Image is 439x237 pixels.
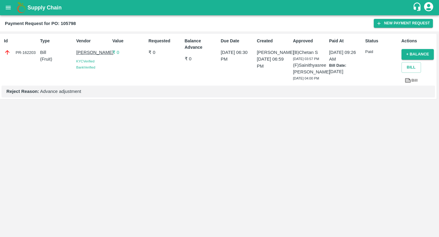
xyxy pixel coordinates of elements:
[4,49,37,56] div: PR-162203
[27,5,62,11] b: Supply Chain
[329,49,363,63] p: [DATE] 09:26 AM
[329,68,363,75] p: [DATE]
[76,38,110,44] p: Vendor
[15,2,27,14] img: logo
[329,63,363,69] p: Bill Date:
[27,3,412,12] a: Supply Chain
[1,1,15,15] button: open drawer
[257,38,291,44] p: Created
[374,19,433,28] button: New Payment Request
[423,1,434,14] div: account of current user
[6,89,39,94] b: Reject Reason:
[293,49,327,56] p: (B) Chetan S
[221,38,254,44] p: Due Date
[412,2,423,13] div: customer-support
[76,65,95,69] span: Bank Verified
[185,38,218,51] p: Balance Advance
[402,49,434,60] button: + balance
[365,38,399,44] p: Status
[148,49,182,56] p: ₹ 0
[112,49,146,56] p: ₹ 0
[293,76,319,80] span: [DATE] 04:00 PM
[221,49,254,63] p: [DATE] 06:30 PM
[402,62,421,73] button: Bill
[40,49,74,56] p: Bill
[76,49,110,56] p: [PERSON_NAME]
[402,38,435,44] p: Actions
[4,38,37,44] p: Id
[365,49,399,55] p: Paid
[112,38,146,44] p: Value
[257,49,291,56] p: [PERSON_NAME]
[5,21,76,26] b: Payment Request for PO: 105798
[257,56,291,69] p: [DATE] 06:59 PM
[76,59,95,63] span: KYC Verified
[6,88,430,95] p: Advance adjustment
[40,38,74,44] p: Type
[293,38,327,44] p: Approved
[293,57,319,61] span: [DATE] 03:57 PM
[185,55,218,62] p: ₹ 0
[329,38,363,44] p: Paid At
[402,75,421,86] a: Bill
[293,62,327,76] p: (F) Sainithyasree [PERSON_NAME]
[148,38,182,44] p: Requested
[40,56,74,62] p: ( Fruit )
